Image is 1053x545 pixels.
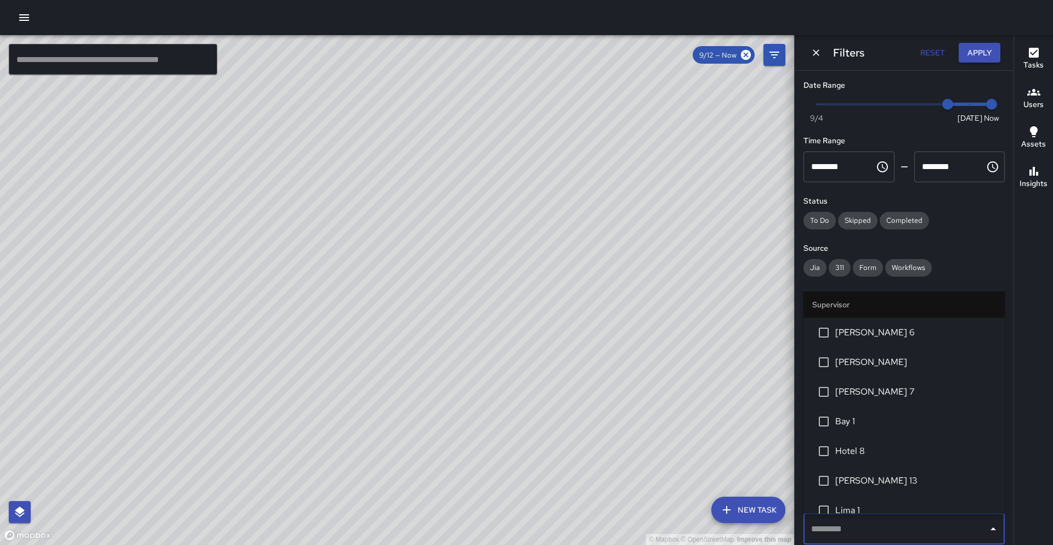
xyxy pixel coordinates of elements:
[693,46,755,64] div: 9/12 — Now
[1021,138,1046,150] h6: Assets
[1014,119,1053,158] button: Assets
[763,44,785,66] button: Filters
[803,135,1005,147] h6: Time Range
[803,195,1005,207] h6: Status
[871,156,893,178] button: Choose time, selected time is 12:00 AM
[885,259,932,277] div: Workflows
[835,445,996,458] span: Hotel 8
[835,504,996,517] span: Lima 1
[1023,99,1044,111] h6: Users
[885,263,932,272] span: Workflows
[1014,79,1053,119] button: Users
[711,497,785,523] button: New Task
[803,263,826,272] span: Jia
[1014,40,1053,79] button: Tasks
[835,356,996,369] span: [PERSON_NAME]
[915,43,950,63] button: Reset
[803,216,836,225] span: To Do
[958,113,982,123] span: [DATE]
[833,44,864,61] h6: Filters
[835,385,996,398] span: [PERSON_NAME] 7
[986,521,1001,537] button: Close
[838,216,877,225] span: Skipped
[829,263,851,272] span: 311
[803,291,1005,318] li: Supervisor
[853,263,883,272] span: Form
[810,113,823,123] span: 9/4
[959,43,1000,63] button: Apply
[1023,59,1044,71] h6: Tasks
[835,474,996,487] span: [PERSON_NAME] 13
[835,326,996,339] span: [PERSON_NAME] 6
[1014,158,1053,198] button: Insights
[803,80,1005,92] h6: Date Range
[803,212,836,229] div: To Do
[808,44,824,61] button: Dismiss
[803,243,1005,255] h6: Source
[880,212,929,229] div: Completed
[803,259,826,277] div: Jia
[982,156,1004,178] button: Choose time, selected time is 11:59 PM
[835,415,996,428] span: Bay 1
[693,50,743,60] span: 9/12 — Now
[880,216,929,225] span: Completed
[984,113,999,123] span: Now
[829,259,851,277] div: 311
[1020,178,1048,190] h6: Insights
[838,212,877,229] div: Skipped
[853,259,883,277] div: Form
